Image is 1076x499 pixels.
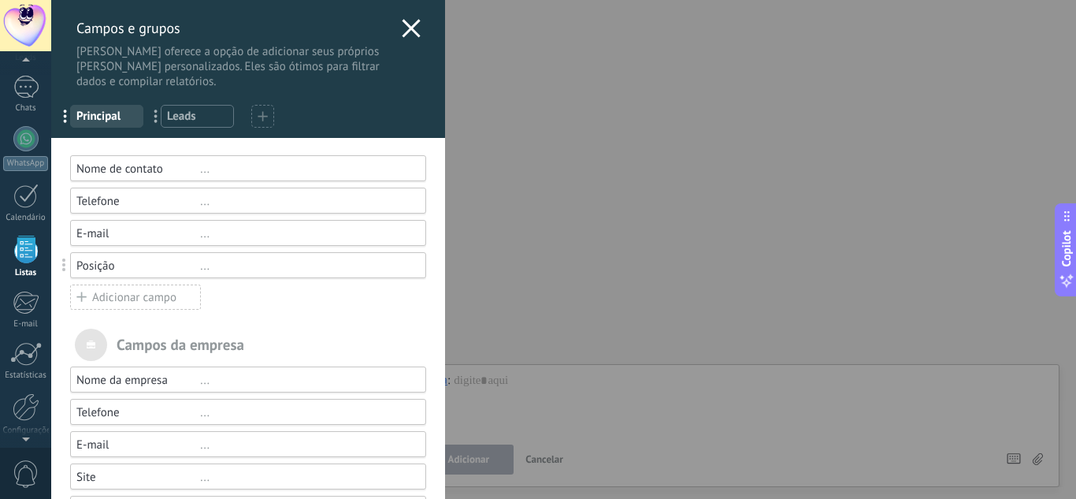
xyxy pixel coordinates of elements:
div: ... [200,470,412,485]
div: E-mail [76,438,200,452]
p: [PERSON_NAME] oferece a opção de adicionar seus próprios [PERSON_NAME] personalizados. Eles são ó... [76,44,394,89]
span: ... [145,102,177,129]
div: Adicionar campo [70,285,201,310]
span: ... [54,102,87,129]
div: ... [200,259,412,274]
div: Telefone [76,194,200,209]
div: Nome de contato [76,162,200,177]
div: ... [200,194,412,209]
span: Copilot [1059,230,1074,266]
div: ... [200,162,412,177]
div: Site [76,470,200,485]
div: Nome da empresa [76,373,200,388]
div: Posição [76,259,200,274]
div: E-mail [76,226,200,241]
h3: Campos e grupos [76,19,394,37]
div: ... [200,438,412,452]
div: ... [200,373,412,388]
span: Principal [76,109,137,124]
div: Campos da empresa [70,329,426,361]
div: ... [200,405,412,420]
div: ... [200,226,412,241]
span: Leads [167,109,228,124]
div: Telefone [76,405,200,420]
